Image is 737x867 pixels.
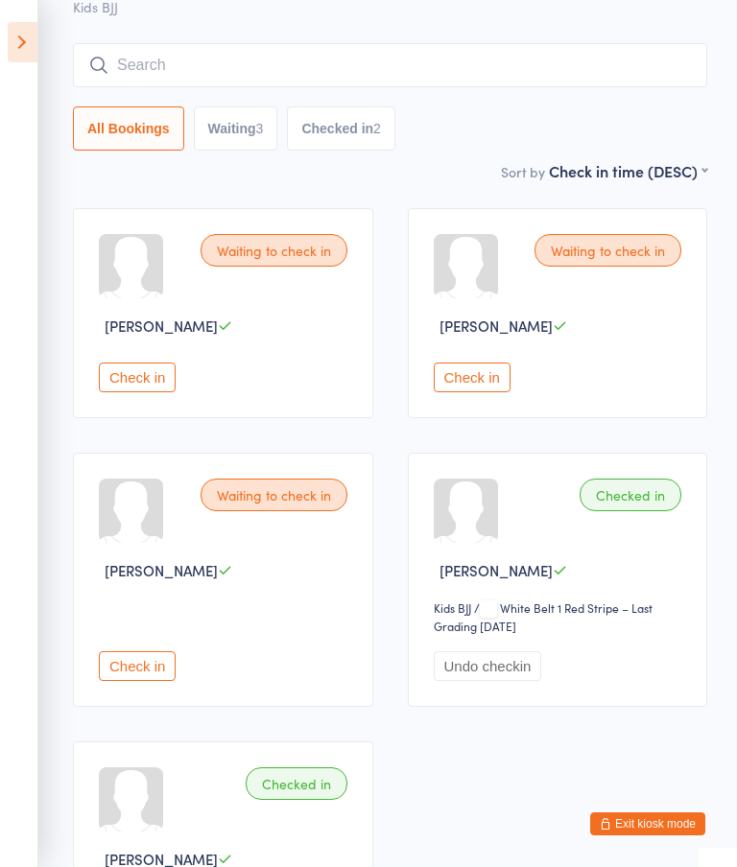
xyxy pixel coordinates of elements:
[73,106,184,151] button: All Bookings
[287,106,395,151] button: Checked in2
[99,363,176,392] button: Check in
[73,43,707,87] input: Search
[440,316,553,336] span: [PERSON_NAME]
[440,560,553,580] span: [PERSON_NAME]
[201,479,347,511] div: Waiting to check in
[580,479,681,511] div: Checked in
[194,106,278,151] button: Waiting3
[246,767,347,800] div: Checked in
[549,160,707,181] div: Check in time (DESC)
[105,560,218,580] span: [PERSON_NAME]
[501,162,545,181] label: Sort by
[373,121,381,136] div: 2
[590,812,705,835] button: Exit kiosk mode
[434,599,653,634] span: / White Belt 1 Red Stripe – Last Grading [DATE]
[105,316,218,336] span: [PERSON_NAME]
[201,234,347,267] div: Waiting to check in
[99,651,176,681] button: Check in
[256,121,264,136] div: 3
[434,599,471,616] div: Kids BJJ
[434,651,542,681] button: Undo checkin
[535,234,681,267] div: Waiting to check in
[434,363,511,392] button: Check in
